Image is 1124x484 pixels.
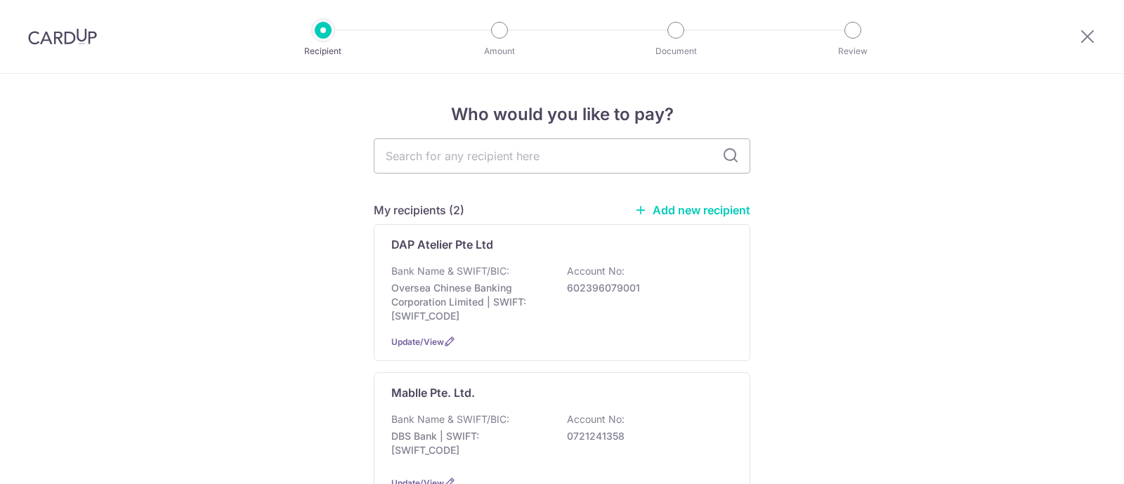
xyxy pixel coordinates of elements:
p: Account No: [567,412,625,426]
a: Update/View [391,336,444,347]
img: CardUp [28,28,97,45]
p: Amount [447,44,551,58]
p: Document [624,44,728,58]
p: DBS Bank | SWIFT: [SWIFT_CODE] [391,429,549,457]
p: Bank Name & SWIFT/BIC: [391,412,509,426]
p: Review [801,44,905,58]
p: DAP Atelier Pte Ltd [391,236,493,253]
input: Search for any recipient here [374,138,750,174]
p: 602396079001 [567,281,724,295]
p: Bank Name & SWIFT/BIC: [391,264,509,278]
p: Account No: [567,264,625,278]
h4: Who would you like to pay? [374,102,750,127]
p: Mablle Pte. Ltd. [391,384,475,401]
a: Add new recipient [634,203,750,217]
p: 0721241358 [567,429,724,443]
h5: My recipients (2) [374,202,464,218]
p: Recipient [271,44,375,58]
p: Oversea Chinese Banking Corporation Limited | SWIFT: [SWIFT_CODE] [391,281,549,323]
